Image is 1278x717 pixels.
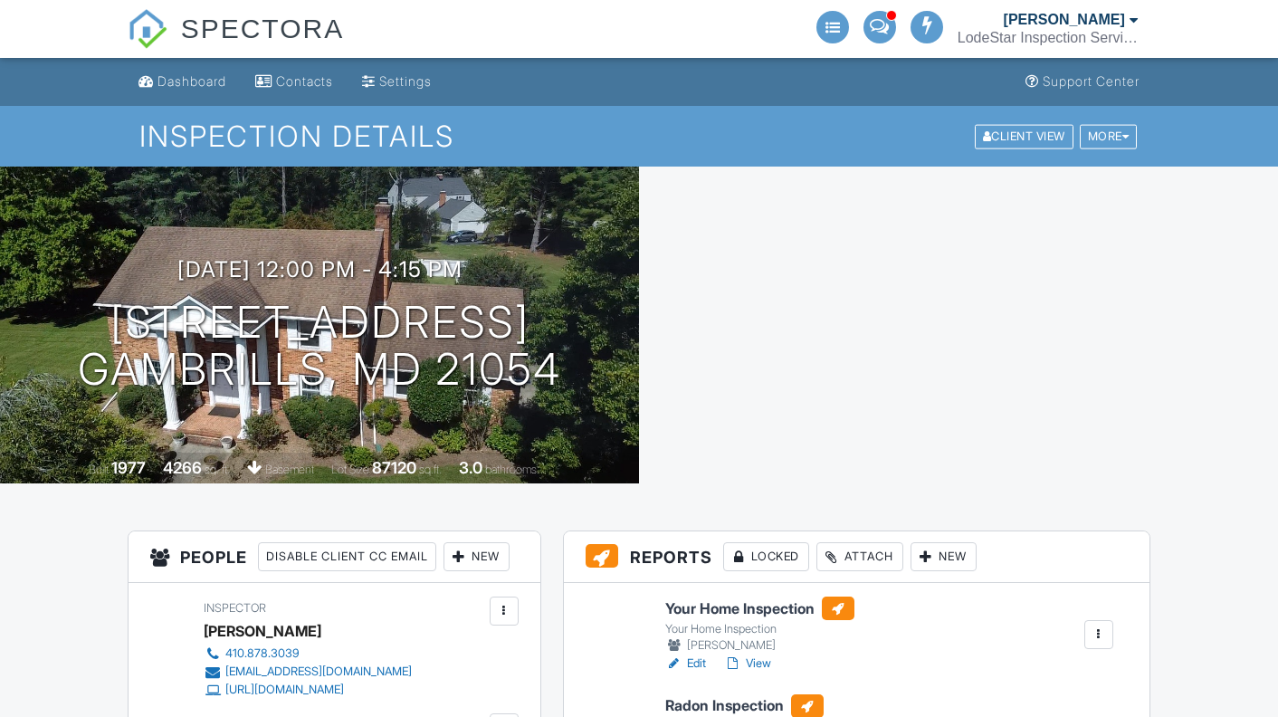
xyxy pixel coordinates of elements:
[911,542,977,571] div: New
[89,463,109,476] span: Built
[78,299,561,395] h1: [STREET_ADDRESS] Gambrills, MD 21054
[1004,11,1125,29] div: [PERSON_NAME]
[157,73,226,89] div: Dashboard
[129,531,540,583] h3: People
[139,120,1139,152] h1: Inspection Details
[355,65,439,99] a: Settings
[128,9,167,49] img: The Best Home Inspection Software - Spectora
[204,663,412,681] a: [EMAIL_ADDRESS][DOMAIN_NAME]
[248,65,340,99] a: Contacts
[665,636,854,655] div: [PERSON_NAME]
[816,542,903,571] div: Attach
[372,458,416,477] div: 87120
[1080,124,1138,148] div: More
[181,9,345,47] span: SPECTORA
[723,542,809,571] div: Locked
[225,683,344,697] div: [URL][DOMAIN_NAME]
[665,597,854,620] h6: Your Home Inspection
[131,65,234,99] a: Dashboard
[225,664,412,679] div: [EMAIL_ADDRESS][DOMAIN_NAME]
[975,124,1073,148] div: Client View
[205,463,230,476] span: sq. ft.
[564,531,1149,583] h3: Reports
[128,27,344,61] a: SPECTORA
[1018,65,1147,99] a: Support Center
[163,458,202,477] div: 4266
[459,458,482,477] div: 3.0
[204,601,266,615] span: Inspector
[665,597,854,655] a: Your Home Inspection Your Home Inspection [PERSON_NAME]
[1043,73,1140,89] div: Support Center
[665,622,854,636] div: Your Home Inspection
[258,542,436,571] div: Disable Client CC Email
[443,542,510,571] div: New
[724,655,771,673] a: View
[276,73,333,89] div: Contacts
[379,73,432,89] div: Settings
[331,463,369,476] span: Lot Size
[204,645,412,663] a: 410.878.3039
[973,129,1078,142] a: Client View
[958,29,1139,47] div: LodeStar Inspection Services
[225,646,300,661] div: 410.878.3039
[177,257,463,282] h3: [DATE] 12:00 pm - 4:15 pm
[111,458,146,477] div: 1977
[665,655,706,673] a: Edit
[204,681,412,699] a: [URL][DOMAIN_NAME]
[265,463,314,476] span: basement
[485,463,537,476] span: bathrooms
[204,617,321,645] div: [PERSON_NAME]
[419,463,442,476] span: sq.ft.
